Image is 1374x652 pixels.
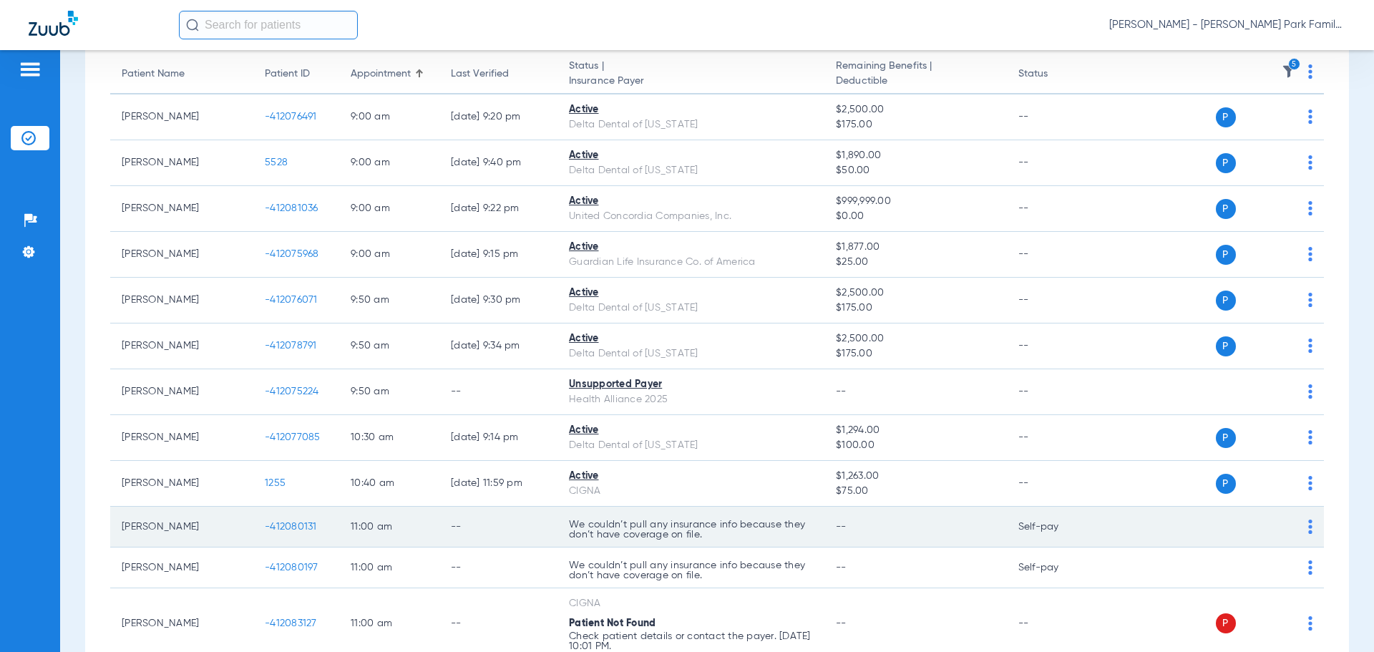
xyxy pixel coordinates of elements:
[836,148,995,163] span: $1,890.00
[836,117,995,132] span: $175.00
[836,194,995,209] span: $999,999.00
[439,369,557,415] td: --
[19,61,42,78] img: hamburger-icon
[1216,153,1236,173] span: P
[439,323,557,369] td: [DATE] 9:34 PM
[339,369,439,415] td: 9:50 AM
[836,438,995,453] span: $100.00
[569,520,813,540] p: We couldn’t pull any insurance info because they don’t have coverage on file.
[339,140,439,186] td: 9:00 AM
[1007,232,1103,278] td: --
[110,415,253,461] td: [PERSON_NAME]
[451,67,509,82] div: Last Verified
[110,323,253,369] td: [PERSON_NAME]
[110,232,253,278] td: [PERSON_NAME]
[265,249,319,259] span: -412075968
[836,209,995,224] span: $0.00
[110,186,253,232] td: [PERSON_NAME]
[265,563,318,573] span: -412080197
[1308,110,1312,124] img: group-dot-blue.svg
[1216,107,1236,127] span: P
[569,438,813,453] div: Delta Dental of [US_STATE]
[1216,428,1236,448] span: P
[569,74,813,89] span: Insurance Payer
[339,415,439,461] td: 10:30 AM
[110,507,253,548] td: [PERSON_NAME]
[569,596,813,611] div: CIGNA
[339,507,439,548] td: 11:00 AM
[1007,507,1103,548] td: Self-pay
[29,11,78,36] img: Zuub Logo
[439,507,557,548] td: --
[836,301,995,316] span: $175.00
[836,163,995,178] span: $50.00
[265,112,317,122] span: -412076491
[1216,291,1236,311] span: P
[439,140,557,186] td: [DATE] 9:40 PM
[836,469,995,484] span: $1,263.00
[1308,520,1312,534] img: group-dot-blue.svg
[569,631,813,651] p: Check patient details or contact the payer. [DATE] 10:01 PM.
[1282,64,1296,79] img: filter.svg
[836,618,847,628] span: --
[1216,199,1236,219] span: P
[439,548,557,588] td: --
[1216,245,1236,265] span: P
[1216,474,1236,494] span: P
[451,67,546,82] div: Last Verified
[824,54,1006,94] th: Remaining Benefits |
[439,186,557,232] td: [DATE] 9:22 PM
[110,461,253,507] td: [PERSON_NAME]
[1308,293,1312,307] img: group-dot-blue.svg
[1007,186,1103,232] td: --
[1308,384,1312,399] img: group-dot-blue.svg
[1216,336,1236,356] span: P
[569,377,813,392] div: Unsupported Payer
[569,469,813,484] div: Active
[265,67,310,82] div: Patient ID
[1007,461,1103,507] td: --
[265,295,318,305] span: -412076071
[557,54,824,94] th: Status |
[265,432,321,442] span: -412077085
[265,341,317,351] span: -412078791
[836,563,847,573] span: --
[439,94,557,140] td: [DATE] 9:20 PM
[1007,323,1103,369] td: --
[110,278,253,323] td: [PERSON_NAME]
[110,548,253,588] td: [PERSON_NAME]
[339,461,439,507] td: 10:40 AM
[569,163,813,178] div: Delta Dental of [US_STATE]
[569,423,813,438] div: Active
[1308,476,1312,490] img: group-dot-blue.svg
[1007,548,1103,588] td: Self-pay
[339,548,439,588] td: 11:00 AM
[836,522,847,532] span: --
[569,484,813,499] div: CIGNA
[265,522,317,532] span: -412080131
[339,94,439,140] td: 9:00 AM
[836,286,995,301] span: $2,500.00
[339,186,439,232] td: 9:00 AM
[836,74,995,89] span: Deductible
[439,415,557,461] td: [DATE] 9:14 PM
[265,386,319,396] span: -412075224
[265,478,286,488] span: 1255
[265,618,317,628] span: -412083127
[569,240,813,255] div: Active
[265,67,328,82] div: Patient ID
[110,140,253,186] td: [PERSON_NAME]
[569,255,813,270] div: Guardian Life Insurance Co. of America
[569,618,656,628] span: Patient Not Found
[569,286,813,301] div: Active
[1308,560,1312,575] img: group-dot-blue.svg
[1308,155,1312,170] img: group-dot-blue.svg
[836,423,995,438] span: $1,294.00
[569,331,813,346] div: Active
[569,102,813,117] div: Active
[1288,58,1301,71] i: 5
[122,67,242,82] div: Patient Name
[186,19,199,31] img: Search Icon
[179,11,358,39] input: Search for patients
[1007,369,1103,415] td: --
